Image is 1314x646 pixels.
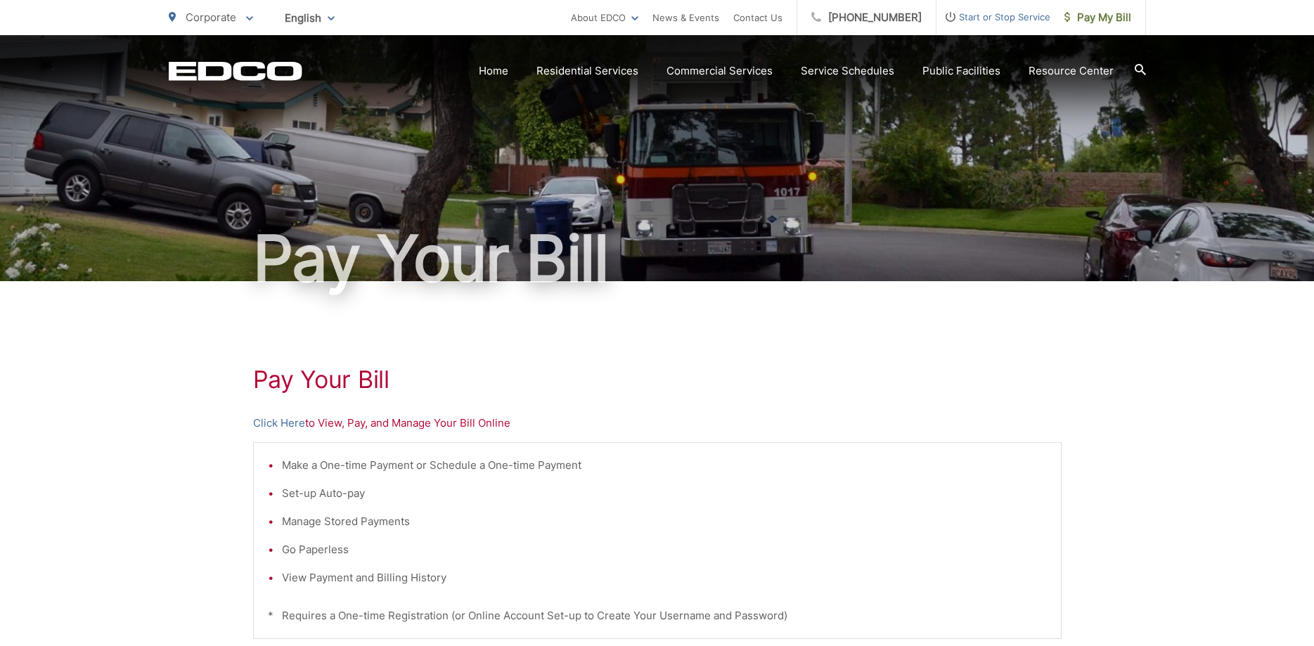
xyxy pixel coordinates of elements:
[733,9,782,26] a: Contact Us
[1064,9,1131,26] span: Pay My Bill
[169,224,1146,294] h1: Pay Your Bill
[282,569,1047,586] li: View Payment and Billing History
[274,6,345,30] span: English
[922,63,1000,79] a: Public Facilities
[253,366,1062,394] h1: Pay Your Bill
[282,513,1047,530] li: Manage Stored Payments
[571,9,638,26] a: About EDCO
[282,485,1047,502] li: Set-up Auto-pay
[282,541,1047,558] li: Go Paperless
[253,415,1062,432] p: to View, Pay, and Manage Your Bill Online
[479,63,508,79] a: Home
[253,415,305,432] a: Click Here
[268,607,1047,624] p: * Requires a One-time Registration (or Online Account Set-up to Create Your Username and Password)
[186,11,236,24] span: Corporate
[666,63,773,79] a: Commercial Services
[801,63,894,79] a: Service Schedules
[652,9,719,26] a: News & Events
[536,63,638,79] a: Residential Services
[169,61,302,81] a: EDCD logo. Return to the homepage.
[1029,63,1114,79] a: Resource Center
[282,457,1047,474] li: Make a One-time Payment or Schedule a One-time Payment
